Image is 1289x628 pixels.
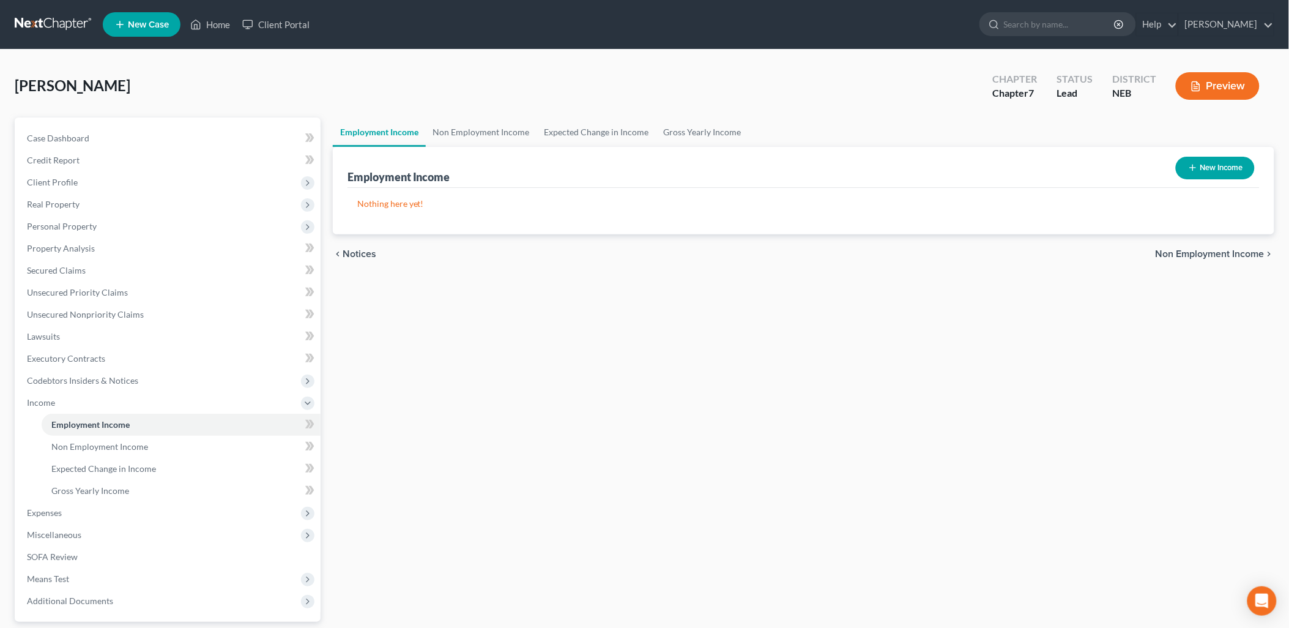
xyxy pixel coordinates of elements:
a: Expected Change in Income [537,118,656,147]
div: Chapter [992,86,1037,100]
a: Employment Income [333,118,426,147]
a: Secured Claims [17,260,321,282]
span: Secured Claims [27,265,86,275]
a: Lawsuits [17,326,321,348]
div: Employment Income [347,170,450,184]
button: Non Employment Income chevron_right [1156,249,1274,259]
a: Gross Yearly Income [656,118,749,147]
a: Non Employment Income [42,436,321,458]
span: Means Test [27,574,69,584]
a: Non Employment Income [426,118,537,147]
span: Lawsuits [27,331,60,342]
span: Executory Contracts [27,353,105,364]
span: Additional Documents [27,596,113,606]
span: Non Employment Income [1156,249,1265,259]
span: 7 [1028,87,1034,99]
a: Home [184,13,236,36]
span: Miscellaneous [27,529,81,540]
span: Expenses [27,507,62,518]
a: Client Portal [236,13,316,36]
input: Search by name... [1004,13,1116,36]
span: Case Dashboard [27,133,89,143]
div: Status [1057,72,1093,86]
span: Unsecured Priority Claims [27,287,128,297]
a: SOFA Review [17,546,321,568]
a: Employment Income [42,414,321,436]
span: Client Profile [27,177,78,187]
a: Credit Report [17,149,321,171]
i: chevron_left [333,249,343,259]
div: Lead [1057,86,1093,100]
a: Expected Change in Income [42,458,321,480]
div: Open Intercom Messenger [1247,586,1277,616]
span: [PERSON_NAME] [15,77,130,94]
span: SOFA Review [27,551,78,562]
span: Income [27,397,55,408]
span: Expected Change in Income [51,463,156,474]
span: Property Analysis [27,243,95,253]
span: Real Property [27,199,80,209]
a: Help [1137,13,1178,36]
i: chevron_right [1265,249,1274,259]
a: Gross Yearly Income [42,480,321,502]
span: Unsecured Nonpriority Claims [27,309,144,320]
a: Executory Contracts [17,348,321,370]
span: Notices [343,249,376,259]
div: NEB [1112,86,1156,100]
div: District [1112,72,1156,86]
span: New Case [128,20,169,29]
a: Case Dashboard [17,127,321,149]
button: Preview [1176,72,1260,100]
span: Codebtors Insiders & Notices [27,375,138,386]
a: [PERSON_NAME] [1179,13,1274,36]
div: Chapter [992,72,1037,86]
p: Nothing here yet! [357,198,1250,210]
span: Personal Property [27,221,97,231]
span: Employment Income [51,419,130,430]
a: Unsecured Nonpriority Claims [17,304,321,326]
button: New Income [1176,157,1255,179]
span: Non Employment Income [51,441,148,452]
a: Property Analysis [17,237,321,260]
span: Credit Report [27,155,80,165]
a: Unsecured Priority Claims [17,282,321,304]
button: chevron_left Notices [333,249,376,259]
span: Gross Yearly Income [51,485,129,496]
